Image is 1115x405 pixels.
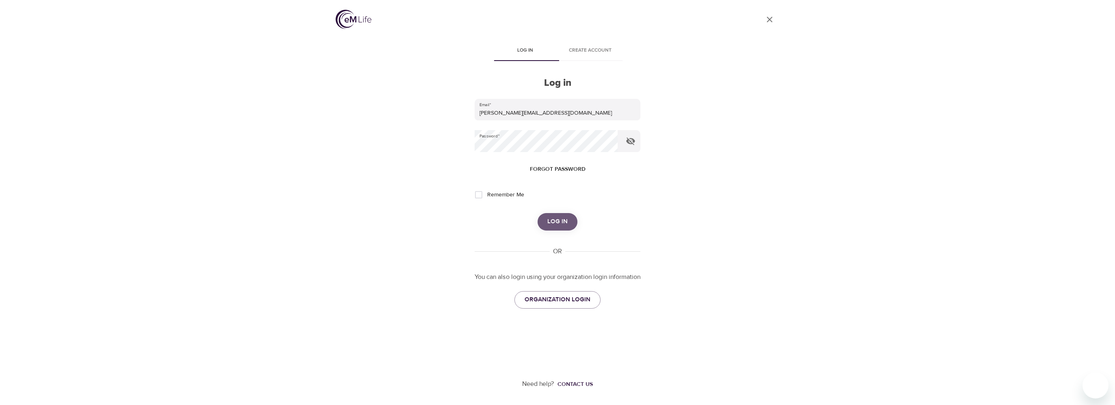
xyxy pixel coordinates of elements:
[547,216,568,227] span: Log in
[562,46,618,55] span: Create account
[550,247,565,256] div: OR
[475,272,640,282] p: You can also login using your organization login information
[522,379,554,389] p: Need help?
[497,46,553,55] span: Log in
[475,77,640,89] h2: Log in
[525,294,590,305] span: ORGANIZATION LOGIN
[1082,372,1108,398] iframe: Button to launch messaging window
[554,380,593,388] a: Contact us
[336,10,371,29] img: logo
[760,10,779,29] a: close
[475,41,640,61] div: disabled tabs example
[557,380,593,388] div: Contact us
[538,213,577,230] button: Log in
[530,164,586,174] span: Forgot password
[514,291,601,308] a: ORGANIZATION LOGIN
[487,191,524,199] span: Remember Me
[527,162,589,177] button: Forgot password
